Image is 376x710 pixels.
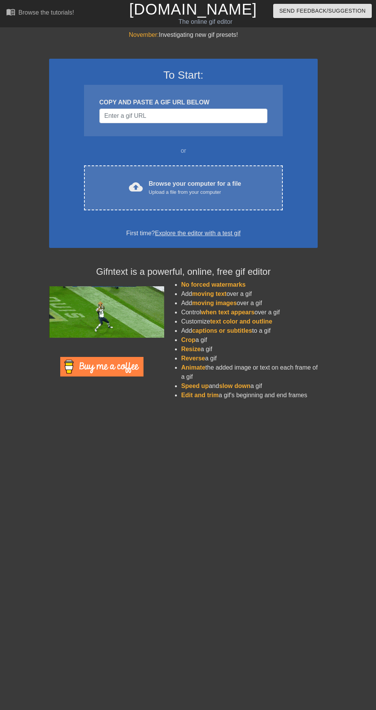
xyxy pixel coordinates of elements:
div: The online gif editor [129,17,282,26]
li: a gif [181,335,318,345]
span: Send Feedback/Suggestion [279,6,366,16]
button: Send Feedback/Suggestion [273,4,372,18]
img: Buy Me A Coffee [60,357,143,376]
li: Control over a gif [181,308,318,317]
div: Investigating new gif presets! [49,30,318,40]
div: or [69,146,298,155]
img: football_small.gif [49,286,164,338]
a: Explore the editor with a test gif [155,230,241,236]
div: First time? [59,229,308,238]
span: Resize [181,346,201,352]
span: text color and outline [210,318,272,325]
li: a gif's beginning and end frames [181,391,318,400]
li: a gif [181,354,318,363]
span: Reverse [181,355,205,362]
h3: To Start: [59,69,308,82]
span: Crop [181,337,195,343]
li: Add over a gif [181,299,318,308]
span: Edit and trim [181,392,219,398]
a: Browse the tutorials! [6,7,74,19]
li: Customize [181,317,318,326]
div: Browse your computer for a file [149,179,241,196]
li: a gif [181,345,318,354]
div: COPY AND PASTE A GIF URL BELOW [99,98,267,107]
li: Add to a gif [181,326,318,335]
input: Username [99,109,267,123]
li: and a gif [181,381,318,391]
li: the added image or text on each frame of a gif [181,363,318,381]
div: Browse the tutorials! [18,9,74,16]
h4: Gifntext is a powerful, online, free gif editor [49,266,318,277]
li: Add over a gif [181,289,318,299]
div: Upload a file from your computer [149,188,241,196]
span: when text appears [201,309,255,315]
span: Speed up [181,383,209,389]
span: Animate [181,364,205,371]
span: menu_book [6,7,15,17]
span: slow down [219,383,251,389]
span: cloud_upload [129,180,143,194]
span: captions or subtitles [192,327,252,334]
span: moving images [192,300,237,306]
span: November: [129,31,159,38]
span: No forced watermarks [181,281,246,288]
span: moving text [192,291,227,297]
a: [DOMAIN_NAME] [129,1,257,18]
